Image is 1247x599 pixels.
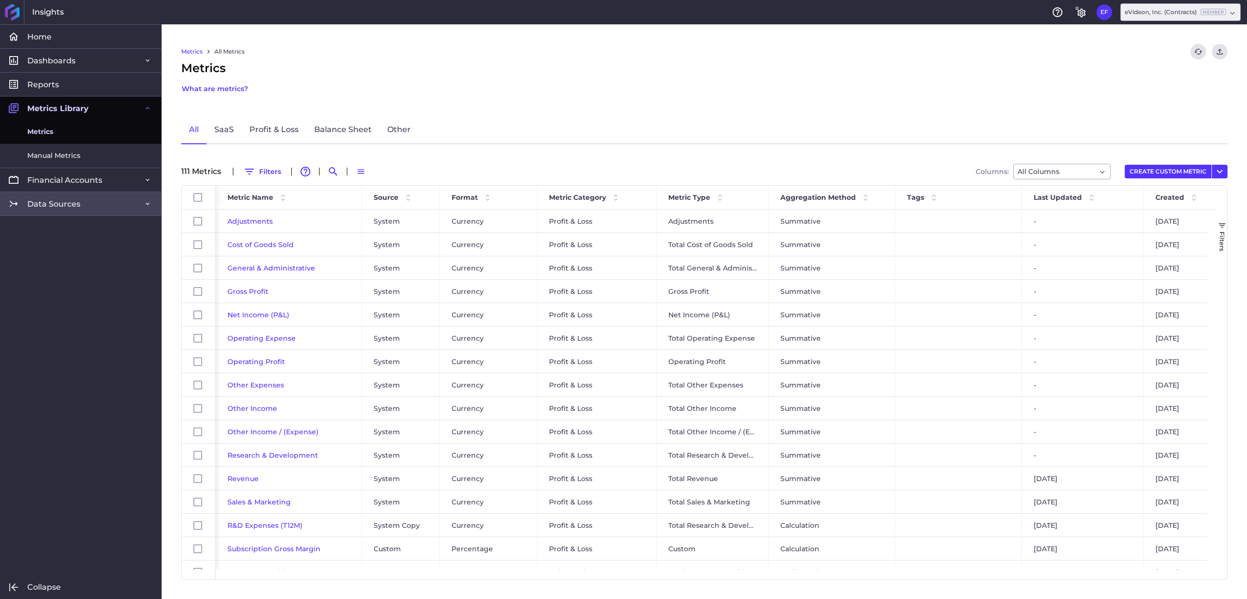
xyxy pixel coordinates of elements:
[227,404,277,413] span: Other Income
[537,420,657,443] div: Profit & Loss
[769,256,895,279] div: Summative
[181,168,227,175] div: 111 Metric s
[362,467,440,490] div: System
[27,127,53,137] span: Metrics
[537,537,657,560] div: Profit & Loss
[362,560,440,583] div: System
[657,514,769,537] div: Total Research & Development
[769,490,895,513] div: Summative
[227,264,315,272] a: General & Administrative
[27,32,52,42] span: Home
[440,467,537,490] div: Currency
[1022,560,1144,583] div: -
[769,444,895,466] div: Summative
[239,164,285,179] button: Filters
[769,467,895,490] div: Summative
[657,210,769,232] div: Adjustments
[769,560,895,583] div: Ending Balance
[227,498,291,506] span: Sales & Marketing
[537,233,657,256] div: Profit & Loss
[769,537,895,560] div: Calculation
[657,444,769,466] div: Total Research & Development
[769,514,895,537] div: Calculation
[1022,233,1144,256] div: -
[780,193,856,202] span: Aggregation Method
[537,560,657,583] div: Balance Sheet
[1125,165,1211,178] button: CREATE CUSTOM METRIC
[227,240,294,249] a: Cost of Goods Sold
[769,210,895,232] div: Summative
[362,397,440,420] div: System
[452,193,478,202] span: Format
[27,79,59,90] span: Reports
[769,420,895,443] div: Summative
[657,256,769,279] div: Total General & Administrative
[537,444,657,466] div: Profit & Loss
[227,357,285,366] a: Operating Profit
[440,327,537,349] div: Currency
[362,233,440,256] div: System
[182,467,216,490] div: Press SPACE to select this row.
[440,280,537,303] div: Currency
[27,199,80,209] span: Data Sources
[549,193,606,202] span: Metric Category
[769,233,895,256] div: Summative
[1201,9,1226,15] ins: Member
[657,397,769,420] div: Total Other Income
[657,467,769,490] div: Total Revenue
[182,327,216,350] div: Press SPACE to select this row.
[1018,166,1059,177] span: All Columns
[657,327,769,349] div: Total Operating Expense
[182,560,216,584] div: Press SPACE to select this row.
[537,280,657,303] div: Profit & Loss
[214,47,245,56] a: All Metrics
[227,217,273,226] a: Adjustments
[227,521,302,530] span: R&D Expenses (T12M)
[182,490,216,514] div: Press SPACE to select this row.
[1013,164,1111,179] div: Dropdown select
[537,490,657,513] div: Profit & Loss
[976,168,1009,175] span: Columns:
[182,303,216,327] div: Press SPACE to select this row.
[227,451,318,460] a: Research & Development
[657,490,769,513] div: Total Sales & Marketing
[27,582,61,592] span: Collapse
[182,373,216,397] div: Press SPACE to select this row.
[227,544,321,553] span: Subscription Gross Margin
[440,210,537,232] div: Currency
[182,444,216,467] div: Press SPACE to select this row.
[657,373,769,396] div: Total Other Expenses
[440,303,537,326] div: Currency
[537,467,657,490] div: Profit & Loss
[1022,514,1144,537] div: [DATE]
[1022,303,1144,326] div: -
[242,116,306,144] a: Profit & Loss
[362,514,440,537] div: System Copy
[1022,397,1144,420] div: -
[657,537,769,560] div: Custom
[1022,537,1144,560] div: [DATE]
[1212,44,1228,59] button: Upload
[1022,467,1144,490] div: [DATE]
[227,310,289,319] span: Net Income (P&L)
[182,514,216,537] div: Press SPACE to select this row.
[362,210,440,232] div: System
[537,327,657,349] div: Profit & Loss
[227,568,290,577] span: Accounts Payable
[1125,8,1226,17] div: eVideon, Inc. (Contracts)
[27,151,80,161] span: Manual Metrics
[362,350,440,373] div: System
[769,303,895,326] div: Summative
[27,103,89,114] span: Metrics Library
[227,427,319,436] span: Other Income / (Expense)
[1050,4,1065,20] button: Help
[1022,420,1144,443] div: -
[227,193,273,202] span: Metric Name
[227,474,259,483] a: Revenue
[182,397,216,420] div: Press SPACE to select this row.
[440,373,537,396] div: Currency
[440,490,537,513] div: Currency
[537,256,657,279] div: Profit & Loss
[769,327,895,349] div: Summative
